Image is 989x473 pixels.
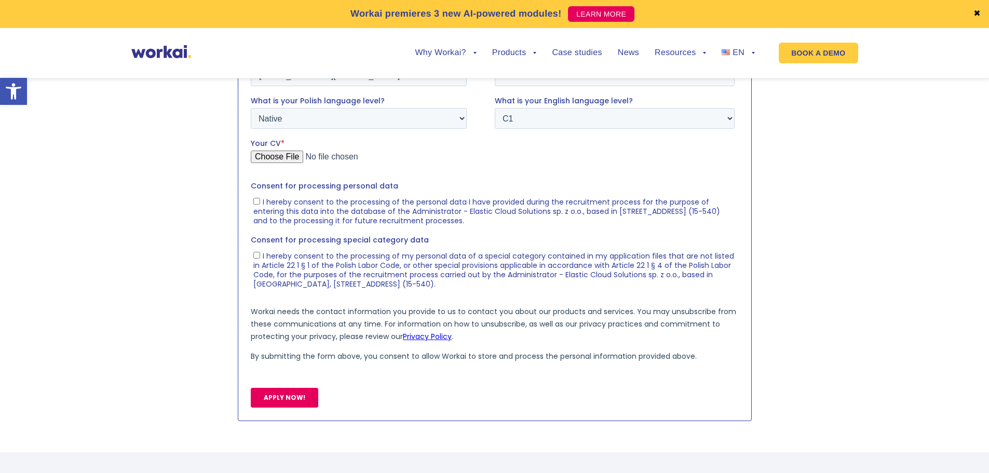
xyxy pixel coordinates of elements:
a: Why Workai? [415,49,476,57]
span: EN [733,48,744,57]
a: Products [492,49,537,57]
a: BOOK A DEMO [779,43,858,63]
a: ✖ [973,10,981,18]
a: News [618,49,639,57]
p: Workai premieres 3 new AI-powered modules! [350,7,562,21]
a: Case studies [552,49,602,57]
a: Resources [655,49,706,57]
iframe: Form 0 [251,10,739,416]
a: LEARN MORE [568,6,634,22]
